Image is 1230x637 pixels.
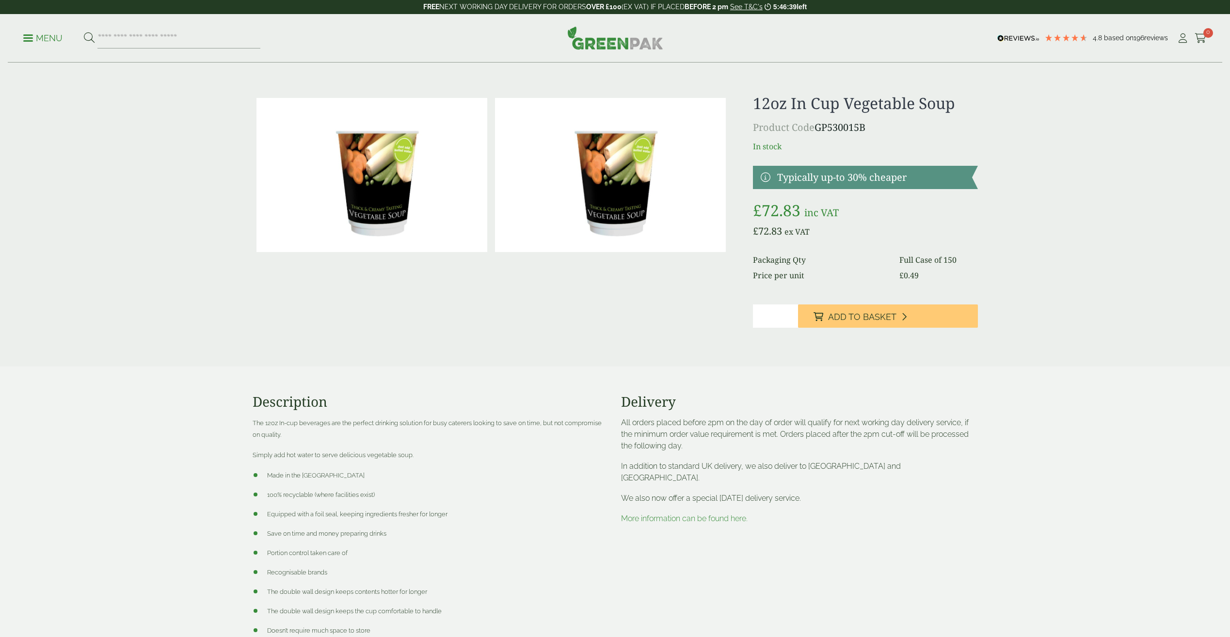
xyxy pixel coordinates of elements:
dt: Packaging Qty [753,254,888,266]
img: GreenPak Supplies [567,26,663,49]
img: 12oz In Cup Vegetable Soup Full Case 0 [495,98,726,252]
p: Menu [23,32,63,44]
strong: BEFORE 2 pm [685,3,728,11]
span: 0 [1203,28,1213,38]
h3: Description [253,394,609,410]
span: The double wall design keeps the cup comfortable to handle [267,607,442,615]
span: Simply add hot water to serve delicious vegetable soup. [253,451,414,459]
bdi: 72.83 [753,200,800,221]
span: Based on [1104,34,1134,42]
h1: 12oz In Cup Vegetable Soup [753,94,977,112]
span: The 12oz In-cup beverages are the perfect drinking solution for busy caterers looking to save on ... [253,419,602,438]
strong: OVER £100 [586,3,622,11]
div: 4.79 Stars [1044,33,1088,42]
span: The double wall design keeps contents hotter for longer [267,588,427,595]
span: Recognisable brands [267,569,327,576]
span: Made in the [GEOGRAPHIC_DATA] [267,472,365,479]
p: In addition to standard UK delivery, we also deliver to [GEOGRAPHIC_DATA] and [GEOGRAPHIC_DATA]. [621,461,978,484]
span: £ [899,270,904,281]
span: Product Code [753,121,815,134]
img: REVIEWS.io [997,35,1039,42]
p: All orders placed before 2pm on the day of order will qualify for next working day delivery servi... [621,417,978,452]
span: Save on time and money preparing drinks [267,530,386,537]
bdi: 0.49 [899,270,919,281]
span: £ [753,200,762,221]
span: ex VAT [784,226,810,237]
button: Add to Basket [798,304,978,328]
span: inc VAT [804,206,839,219]
span: £ [753,224,758,238]
i: My Account [1177,33,1189,43]
span: 5:46:39 [773,3,797,11]
bdi: 72.83 [753,224,782,238]
dd: Full Case of 150 [899,254,977,266]
dt: Price per unit [753,270,888,281]
a: 0 [1195,31,1207,46]
p: In stock [753,141,977,152]
i: Cart [1195,33,1207,43]
span: left [797,3,807,11]
a: More information can be found here. [621,514,748,523]
p: GP530015B [753,120,977,135]
span: Add to Basket [828,312,896,322]
a: See T&C's [730,3,763,11]
span: Doesn’t require much space to store [267,627,370,634]
strong: FREE [423,3,439,11]
span: 100% recyclable (where facilities exist) [267,491,375,498]
span: Equipped with a foil seal, keeping ingredients fresher for longer [267,510,447,518]
img: 12oz In Cup Vegetable Soup 0 [256,98,487,252]
span: 196 [1134,34,1144,42]
p: We also now offer a special [DATE] delivery service. [621,493,978,504]
span: Portion control taken care of [267,549,348,557]
h3: Delivery [621,394,978,410]
span: 4.8 [1093,34,1104,42]
span: reviews [1144,34,1168,42]
a: Menu [23,32,63,42]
